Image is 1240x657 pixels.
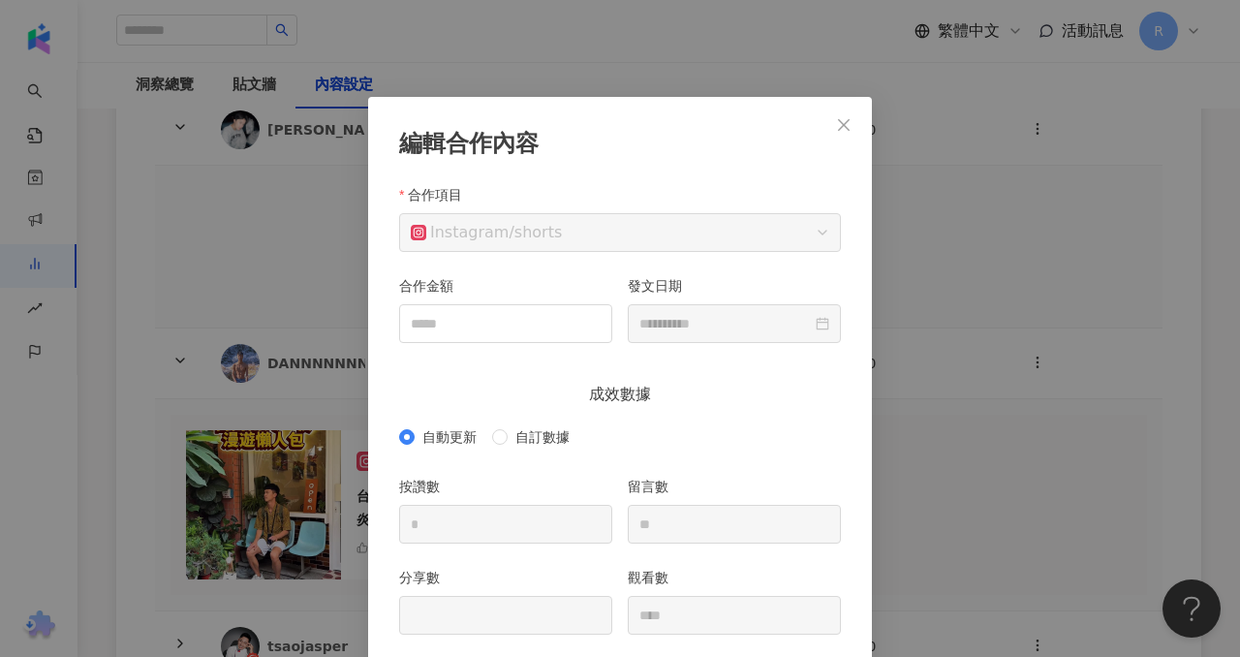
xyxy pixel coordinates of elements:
input: 合作金額 [400,305,611,342]
label: 合作項目 [399,184,477,205]
label: 合作金額 [399,275,468,297]
button: Close [824,106,863,144]
span: / shorts [411,214,829,251]
input: 按讚數 [400,506,611,543]
input: 觀看數 [629,597,840,634]
label: 發文日期 [628,275,697,297]
span: close [836,117,852,133]
label: 按讚數 [399,476,454,497]
input: 分享數 [400,597,611,634]
label: 觀看數 [628,567,683,588]
span: 自動更新 [415,426,484,448]
label: 留言數 [628,476,683,497]
div: 編輯合作內容 [399,128,841,161]
input: 留言數 [629,506,840,543]
div: Instagram [411,214,509,251]
span: 自訂數據 [508,426,577,448]
label: 分享數 [399,567,454,588]
input: 發文日期 [639,313,812,334]
span: 成效數據 [573,382,666,406]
